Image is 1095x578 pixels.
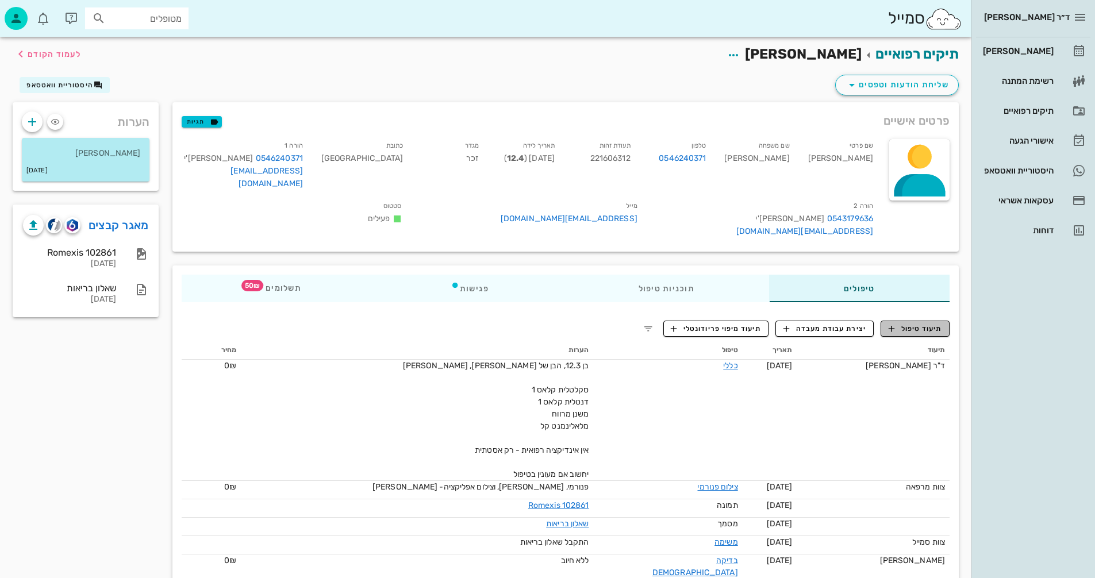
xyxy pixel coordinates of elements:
[981,226,1054,235] div: דוחות
[759,142,790,149] small: שם משפחה
[783,323,866,334] span: יצירת עבודת מעבדה
[801,360,945,372] div: ד"ר [PERSON_NAME]
[34,9,41,16] span: תג
[501,214,637,224] a: [EMAIL_ADDRESS][DOMAIN_NAME]
[801,481,945,493] div: צוות מרפאה
[976,127,1090,155] a: אישורי הגעה
[241,341,593,360] th: הערות
[797,341,950,360] th: תיעוד
[799,137,882,197] div: [PERSON_NAME]
[523,142,555,149] small: תאריך לידה
[827,213,873,225] a: 0543179636
[504,153,555,163] span: [DATE] ( )
[981,166,1054,175] div: היסטוריית וואטסאפ
[241,280,263,291] span: תג
[285,142,303,149] small: הורה 1
[875,46,959,62] a: תיקים רפואיים
[256,284,301,292] span: תשלומים
[28,49,81,59] span: לעמוד הקודם
[845,78,949,92] span: שליחת הודעות וטפסים
[413,137,489,197] div: זכר
[224,482,236,492] span: 0₪
[182,341,241,360] th: מחיר
[403,361,589,479] span: בן 12.3, הבן של [PERSON_NAME], [PERSON_NAME] סקלטלית קלאס 1 דנטלית קלאס 1 משנן מרווח מלאלינמנט קל...
[767,500,793,510] span: [DATE]
[20,77,110,93] button: היסטוריית וואטסאפ
[981,196,1054,205] div: עסקאות אשראי
[23,295,116,305] div: [DATE]
[767,361,793,371] span: [DATE]
[14,44,81,64] button: לעמוד הקודם
[981,136,1054,145] div: אישורי הגעה
[46,217,62,233] button: cliniview logo
[775,321,874,337] button: יצירת עבודת מעבדה
[89,216,149,234] a: מאגר קבצים
[656,213,873,225] div: [PERSON_NAME]'י
[745,46,862,62] span: [PERSON_NAME]
[659,152,706,165] a: 0546240371
[386,142,404,149] small: כתובת
[889,323,942,334] span: תיעוד טיפול
[626,202,637,210] small: מייל
[23,247,116,258] div: Romexis 102861
[736,226,873,236] a: [EMAIL_ADDRESS][DOMAIN_NAME]
[593,341,742,360] th: טיפול
[767,519,793,529] span: [DATE]
[981,76,1054,86] div: רשימת המתנה
[976,157,1090,184] a: היסטוריית וואטסאפ
[376,275,564,302] div: פגישות
[801,536,945,548] div: צוות סמייל
[13,102,159,136] div: הערות
[981,106,1054,115] div: תיקים רפואיים
[717,519,737,529] span: מסמך
[723,361,737,371] a: כללי
[26,81,93,89] span: היסטוריית וואטסאפ
[854,202,873,210] small: הורה 2
[691,142,706,149] small: טלפון
[767,537,793,547] span: [DATE]
[663,321,769,337] button: תיעוד מיפוי פריודונטלי
[767,556,793,565] span: [DATE]
[224,556,236,565] span: 0₪
[256,152,303,165] a: 0546240371
[465,142,479,149] small: מגדר
[23,259,116,269] div: [DATE]
[717,500,738,510] span: תמונה
[984,12,1070,22] span: ד״ר [PERSON_NAME]
[976,67,1090,95] a: רשימת המתנה
[976,97,1090,125] a: תיקים רפואיים
[888,6,962,31] div: סמייל
[383,202,402,210] small: סטטוס
[743,341,797,360] th: תאריך
[368,214,390,224] span: פעילים
[182,116,222,128] button: תגיות
[26,164,48,177] small: [DATE]
[976,217,1090,244] a: דוחות
[801,554,945,567] div: [PERSON_NAME]
[600,142,631,149] small: תעודת זהות
[561,556,589,565] span: ללא חיוב
[64,217,80,233] button: romexis logo
[184,152,303,165] div: [PERSON_NAME]'י
[31,147,140,160] p: [PERSON_NAME]
[715,137,798,197] div: [PERSON_NAME]
[835,75,959,95] button: שליחת הודעות וטפסים
[850,142,873,149] small: שם פרטי
[925,7,962,30] img: SmileCloud logo
[546,519,589,529] a: שאלון בריאות
[520,537,589,547] span: התקבל שאלון בריאות
[976,37,1090,65] a: [PERSON_NAME]
[187,117,217,127] span: תגיות
[528,500,589,510] a: Romexis 102861
[697,482,737,492] a: צילום פנורמי
[769,275,950,302] div: טיפולים
[67,219,78,232] img: romexis logo
[881,321,950,337] button: תיעוד טיפול
[671,323,761,334] span: תיעוד מיפוי פריודונטלי
[564,275,769,302] div: תוכניות טיפול
[372,482,589,492] span: פנורמי, [PERSON_NAME], וצילום אפליקציה- [PERSON_NAME]
[981,47,1054,56] div: [PERSON_NAME]
[976,187,1090,214] a: עסקאות אשראי
[590,153,631,163] span: 221606312
[230,166,303,188] a: [EMAIL_ADDRESS][DOMAIN_NAME]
